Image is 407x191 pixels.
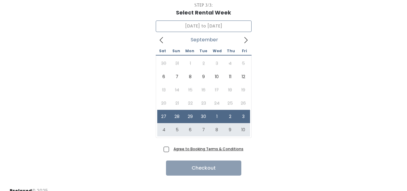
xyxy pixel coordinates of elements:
[171,110,184,123] span: September 28, 2025
[197,70,210,83] span: September 9, 2025
[171,123,184,136] span: October 5, 2025
[184,123,197,136] span: October 6, 2025
[166,161,241,176] button: Checkout
[197,123,210,136] span: October 7, 2025
[210,123,224,136] span: October 8, 2025
[224,49,238,53] span: Thu
[210,49,224,53] span: Wed
[197,49,210,53] span: Tue
[157,110,171,123] span: September 27, 2025
[194,2,213,8] div: Step 3/3:
[224,123,237,136] span: October 9, 2025
[210,110,224,123] span: October 1, 2025
[174,146,243,151] a: Agree to Booking Terms & Conditions
[238,49,251,53] span: Fri
[171,70,184,83] span: September 7, 2025
[157,123,171,136] span: October 4, 2025
[197,110,210,123] span: September 30, 2025
[157,70,171,83] span: September 6, 2025
[210,70,224,83] span: September 10, 2025
[237,123,250,136] span: October 10, 2025
[156,49,169,53] span: Sat
[184,70,197,83] span: September 8, 2025
[183,49,196,53] span: Mon
[237,70,250,83] span: September 12, 2025
[237,110,250,123] span: October 3, 2025
[184,110,197,123] span: September 29, 2025
[224,70,237,83] span: September 11, 2025
[169,49,183,53] span: Sun
[156,21,252,32] input: Select week
[176,10,231,16] h1: Select Rental Week
[224,110,237,123] span: October 2, 2025
[191,39,218,41] span: September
